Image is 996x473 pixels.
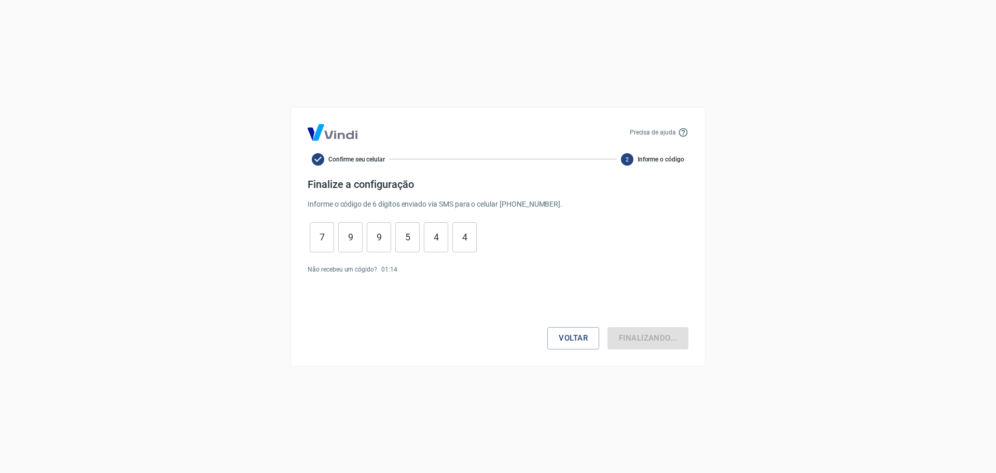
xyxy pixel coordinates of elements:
[308,265,377,274] p: Não recebeu um cógido?
[308,199,688,210] p: Informe o código de 6 dígitos enviado via SMS para o celular [PHONE_NUMBER] .
[547,327,599,349] button: Voltar
[308,178,688,191] h4: Finalize a configuração
[308,124,357,141] img: Logo Vind
[626,156,629,163] text: 2
[328,155,385,164] span: Confirme seu celular
[630,128,676,137] p: Precisa de ajuda
[381,265,397,274] p: 01 : 14
[638,155,684,164] span: Informe o código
